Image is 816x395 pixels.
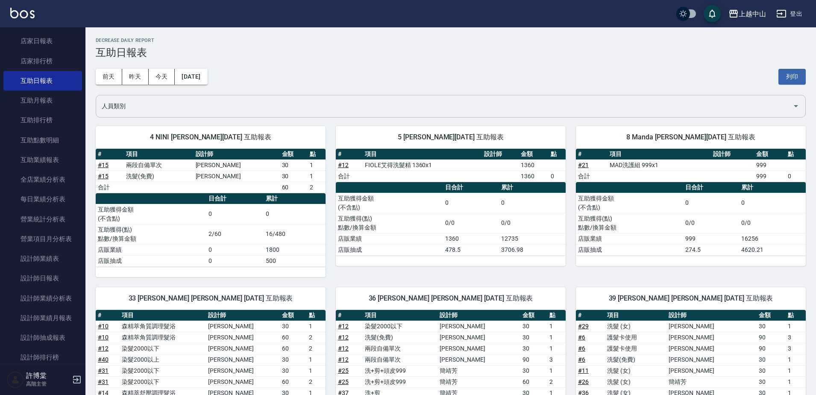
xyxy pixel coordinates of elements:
td: [PERSON_NAME] [206,376,280,387]
table: a dense table [96,149,326,193]
button: 列印 [778,69,806,85]
a: #29 [578,323,589,330]
a: #25 [338,378,349,385]
td: 90 [520,354,547,365]
td: 1 [786,354,806,365]
td: [PERSON_NAME] [206,354,280,365]
td: [PERSON_NAME] [206,321,280,332]
a: 營業項目月分析表 [3,229,82,249]
td: 1360 [443,233,499,244]
td: 274.5 [683,244,739,255]
td: 互助獲得金額 (不含點) [576,193,684,213]
td: 店販抽成 [336,244,443,255]
td: 洗髮 (女) [605,376,666,387]
a: 設計師業績月報表 [3,308,82,328]
td: 互助獲得(點) 點數/換算金額 [576,213,684,233]
input: 人員名稱 [100,99,789,114]
td: [PERSON_NAME] [194,171,280,182]
th: # [336,310,363,321]
td: 2/60 [206,224,264,244]
span: 39 [PERSON_NAME] [PERSON_NAME] [DATE] 互助報表 [586,294,795,303]
th: 點 [307,310,326,321]
span: 8 Manda [PERSON_NAME][DATE] 互助報表 [586,133,795,141]
a: 互助月報表 [3,91,82,110]
td: 互助獲得(點) 點數/換算金額 [96,224,206,244]
a: #6 [578,356,585,363]
td: 店販抽成 [96,255,206,266]
button: save [704,5,721,22]
td: [PERSON_NAME] [206,332,280,343]
td: 999 [754,171,786,182]
td: 3706.98 [499,244,566,255]
a: 全店業績分析表 [3,170,82,189]
td: 3 [786,332,806,343]
a: 設計師業績表 [3,249,82,268]
td: 60 [520,376,547,387]
td: 簡靖芳 [437,376,520,387]
button: 今天 [149,69,175,85]
td: 60 [280,343,306,354]
span: 4 NINI [PERSON_NAME][DATE] 互助報表 [106,133,315,141]
th: 累計 [739,182,806,193]
td: 互助獲得金額 (不含點) [96,204,206,224]
td: 店販抽成 [576,244,684,255]
a: #25 [338,367,349,374]
a: #12 [98,345,109,352]
td: 染髮2000以上 [120,354,206,365]
td: 60 [280,376,306,387]
th: 金額 [754,149,786,160]
a: 每日業績分析表 [3,189,82,209]
td: 護髮卡使用 [605,332,666,343]
td: [PERSON_NAME] [206,365,280,376]
a: #6 [578,334,585,341]
a: 店家排行榜 [3,51,82,71]
td: 999 [683,233,739,244]
table: a dense table [576,149,806,182]
td: 護髮卡使用 [605,343,666,354]
td: 2 [307,332,326,343]
th: 點 [547,310,566,321]
td: 0 [206,244,264,255]
td: 1 [307,321,326,332]
a: 互助排行榜 [3,110,82,130]
td: 30 [757,321,786,332]
td: 兩段自備單次 [363,354,437,365]
td: 478.5 [443,244,499,255]
td: 染髮2000以下 [120,376,206,387]
a: #12 [338,323,349,330]
th: 點 [308,149,326,160]
td: 0 [499,193,566,213]
td: [PERSON_NAME] [666,354,756,365]
td: [PERSON_NAME] [666,321,756,332]
th: # [96,149,124,160]
td: 1 [547,332,566,343]
td: 30 [757,376,786,387]
td: 999 [754,159,786,171]
th: 設計師 [206,310,280,321]
td: [PERSON_NAME] [666,332,756,343]
td: 16256 [739,233,806,244]
td: 1 [786,376,806,387]
td: MAD洗護組 999x1 [608,159,710,171]
table: a dense table [96,193,326,267]
a: #40 [98,356,109,363]
td: 60 [280,332,306,343]
td: 0/0 [443,213,499,233]
td: 互助獲得金額 (不含點) [336,193,443,213]
td: 洗髮 (女) [605,321,666,332]
td: [PERSON_NAME] [437,354,520,365]
span: 5 [PERSON_NAME][DATE] 互助報表 [346,133,555,141]
th: 點 [786,149,806,160]
td: 30 [757,354,786,365]
span: 36 [PERSON_NAME] [PERSON_NAME] [DATE] 互助報表 [346,294,555,303]
td: 0 [549,171,566,182]
a: 營業統計分析表 [3,209,82,229]
a: 互助點數明細 [3,130,82,150]
td: 1 [307,354,326,365]
td: 0 [206,255,264,266]
td: 兩段自備單次 [124,159,194,171]
th: 累計 [499,182,566,193]
th: 點 [786,310,806,321]
td: 1 [307,365,326,376]
th: 設計師 [482,149,519,160]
